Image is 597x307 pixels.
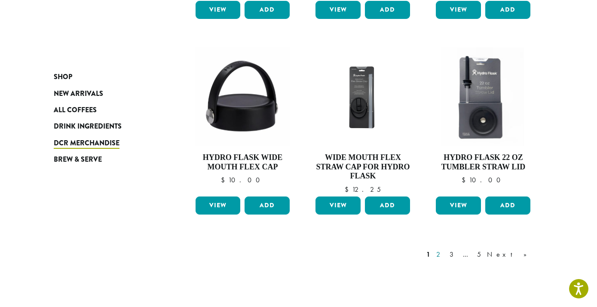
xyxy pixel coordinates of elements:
[54,89,103,99] span: New Arrivals
[462,175,505,184] bdi: 10.00
[54,154,102,165] span: Brew & Serve
[195,47,290,146] img: Hydro-Flask-Wide-Mouth-Flex-Cap.jpg
[345,185,352,194] span: $
[245,196,290,215] button: Add
[485,196,530,215] button: Add
[436,1,481,19] a: View
[196,1,241,19] a: View
[54,105,97,116] span: All Coffees
[54,151,157,168] a: Brew & Serve
[434,47,533,193] a: Hydro Flask 22 oz Tumbler Straw Lid $10.00
[462,175,469,184] span: $
[196,196,241,215] a: View
[193,47,292,193] a: Hydro Flask Wide Mouth Flex Cap $10.00
[54,102,157,118] a: All Coffees
[245,1,290,19] button: Add
[436,196,481,215] a: View
[54,121,122,132] span: Drink Ingredients
[193,153,292,172] h4: Hydro Flask Wide Mouth Flex Cap
[54,85,157,101] a: New Arrivals
[313,47,412,193] a: Wide Mouth Flex Straw Cap for Hydro Flask $12.25
[345,185,381,194] bdi: 12.25
[461,249,473,260] a: …
[54,138,119,149] span: DCR Merchandise
[434,47,533,146] img: 22oz-Tumbler-Straw-Lid-Hydro-Flask-300x300.jpg
[485,249,535,260] a: Next »
[221,175,264,184] bdi: 10.00
[54,135,157,151] a: DCR Merchandise
[54,118,157,135] a: Drink Ingredients
[313,153,412,181] h4: Wide Mouth Flex Straw Cap for Hydro Flask
[365,196,410,215] button: Add
[475,249,483,260] a: 5
[425,249,432,260] a: 1
[485,1,530,19] button: Add
[365,1,410,19] button: Add
[313,60,412,134] img: Hydro-FlaskF-lex-Sip-Lid-_Stock_1200x900.jpg
[54,69,157,85] a: Shop
[448,249,459,260] a: 3
[315,1,361,19] a: View
[221,175,228,184] span: $
[315,196,361,215] a: View
[435,249,445,260] a: 2
[434,153,533,172] h4: Hydro Flask 22 oz Tumbler Straw Lid
[54,72,72,83] span: Shop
